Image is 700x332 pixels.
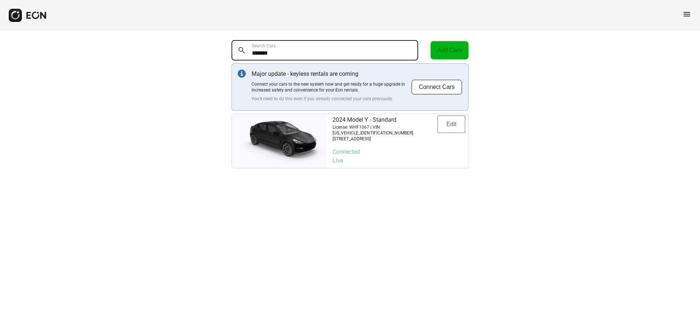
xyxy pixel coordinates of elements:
[332,136,437,142] p: [STREET_ADDRESS]
[437,116,465,133] button: Edit
[252,96,411,102] p: You'll need to do this even if you already connected your cars previously.
[232,117,327,165] img: car
[332,156,465,165] p: Live
[332,116,437,124] p: 2024 Model Y - Standard
[411,79,462,95] button: Connect Cars
[332,148,465,156] p: Connected
[252,70,411,78] p: Major update - keyless rentals are coming
[682,10,691,19] span: menu
[332,124,437,136] p: License: WHF1067 | VIN: [US_VEHICLE_IDENTIFICATION_NUMBER]
[252,43,276,49] label: Search Cars
[252,81,411,93] p: Connect your cars to the new system now and get ready for a huge upgrade in increased safety and ...
[238,70,246,78] img: info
